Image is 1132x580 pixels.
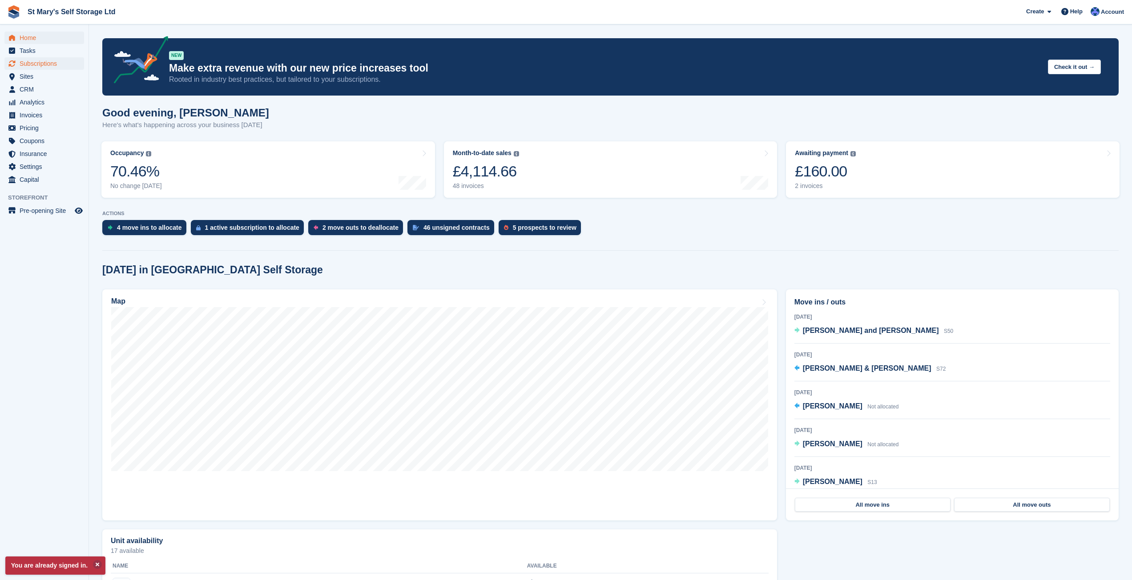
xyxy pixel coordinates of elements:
[794,297,1110,308] h2: Move ins / outs
[794,388,1110,396] div: [DATE]
[444,141,777,198] a: Month-to-date sales £4,114.66 48 invoices
[169,51,184,60] div: NEW
[803,478,862,485] span: [PERSON_NAME]
[4,173,84,186] a: menu
[4,44,84,57] a: menu
[944,328,953,334] span: S50
[513,224,576,231] div: 5 prospects to review
[407,220,499,240] a: 46 unsigned contracts
[111,297,125,305] h2: Map
[954,498,1110,512] a: All move outs
[936,366,946,372] span: S72
[4,148,84,160] a: menu
[794,401,899,412] a: [PERSON_NAME] Not allocated
[794,363,946,375] a: [PERSON_NAME] & [PERSON_NAME] S72
[794,313,1110,321] div: [DATE]
[5,556,105,575] p: You are already signed in.
[110,182,162,190] div: No change [DATE]
[20,122,73,134] span: Pricing
[117,224,182,231] div: 4 move ins to allocate
[20,148,73,160] span: Insurance
[1026,7,1044,16] span: Create
[111,559,527,573] th: Name
[4,96,84,108] a: menu
[867,404,898,410] span: Not allocated
[101,141,435,198] a: Occupancy 70.46% No change [DATE]
[867,479,877,485] span: S13
[4,204,84,217] a: menu
[20,135,73,147] span: Coupons
[850,151,856,156] img: icon-info-grey-7440780725fd019a000dd9b08b2336e03edf1995a4989e88bcd33f0948082b44.svg
[102,220,191,240] a: 4 move ins to allocate
[803,402,862,410] span: [PERSON_NAME]
[20,44,73,57] span: Tasks
[4,122,84,134] a: menu
[108,225,113,230] img: move_ins_to_allocate_icon-fdf77a2bb77ea45bf5b3d319d69a93e2d87916cf1d5bf7949dd705db3b84f3ca.svg
[4,83,84,96] a: menu
[7,5,20,19] img: stora-icon-8386f47178a22dfd0bd8f6a31ec36ba5ce8667c1dd55bd0f319d3a0aa187defe.svg
[794,439,899,450] a: [PERSON_NAME] Not allocated
[146,151,151,156] img: icon-info-grey-7440780725fd019a000dd9b08b2336e03edf1995a4989e88bcd33f0948082b44.svg
[4,135,84,147] a: menu
[794,476,877,488] a: [PERSON_NAME] S13
[314,225,318,230] img: move_outs_to_deallocate_icon-f764333ba52eb49d3ac5e1228854f67142a1ed5810a6f6cc68b1a99e826820c5.svg
[803,440,862,448] span: [PERSON_NAME]
[867,441,898,448] span: Not allocated
[20,109,73,121] span: Invoices
[794,426,1110,434] div: [DATE]
[20,57,73,70] span: Subscriptions
[527,559,676,573] th: Available
[4,109,84,121] a: menu
[24,4,119,19] a: St Mary's Self Storage Ltd
[110,162,162,180] div: 70.46%
[1070,7,1083,16] span: Help
[111,548,769,554] p: 17 available
[4,57,84,70] a: menu
[4,160,84,173] a: menu
[20,70,73,83] span: Sites
[413,225,419,230] img: contract_signature_icon-13c848040528278c33f63329250d36e43548de30e8caae1d1a13099fd9432cc5.svg
[794,464,1110,472] div: [DATE]
[110,149,144,157] div: Occupancy
[20,32,73,44] span: Home
[102,107,269,119] h1: Good evening, [PERSON_NAME]
[322,224,399,231] div: 2 move outs to deallocate
[111,537,163,545] h2: Unit availability
[1048,60,1101,74] button: Check it out →
[20,96,73,108] span: Analytics
[423,224,490,231] div: 46 unsigned contracts
[169,75,1041,84] p: Rooted in industry best practices, but tailored to your subscriptions.
[453,149,512,157] div: Month-to-date sales
[106,36,169,87] img: price-adjustments-announcement-icon-8257ccfd72463d97f412b2fc003d46551f7dbcb40ab6d574587a9cd5c0d94...
[453,182,519,190] div: 48 invoices
[1101,8,1124,16] span: Account
[20,83,73,96] span: CRM
[795,149,848,157] div: Awaiting payment
[514,151,519,156] img: icon-info-grey-7440780725fd019a000dd9b08b2336e03edf1995a4989e88bcd33f0948082b44.svg
[803,364,931,372] span: [PERSON_NAME] & [PERSON_NAME]
[4,32,84,44] a: menu
[196,225,201,231] img: active_subscription_to_allocate_icon-d502201f5373d7db506a760aba3b589e785aa758c864c3986d89f69b8ff3...
[73,205,84,216] a: Preview store
[794,325,954,337] a: [PERSON_NAME] and [PERSON_NAME] S50
[794,351,1110,359] div: [DATE]
[102,211,1119,216] p: ACTIONS
[504,225,508,230] img: prospect-51fa495bee0391a8d652442698ab0144808aea92771e9ea1ae160a38d050c398.svg
[499,220,585,240] a: 5 prospects to review
[205,224,299,231] div: 1 active subscription to allocate
[20,160,73,173] span: Settings
[169,62,1041,75] p: Make extra revenue with our new price increases tool
[102,120,269,130] p: Here's what's happening across your business [DATE]
[795,498,951,512] a: All move ins
[4,70,84,83] a: menu
[795,162,856,180] div: £160.00
[20,173,73,186] span: Capital
[803,327,939,334] span: [PERSON_NAME] and [PERSON_NAME]
[1091,7,1100,16] img: Matthew Keenan
[795,182,856,190] div: 2 invoices
[191,220,308,240] a: 1 active subscription to allocate
[786,141,1120,198] a: Awaiting payment £160.00 2 invoices
[453,162,519,180] div: £4,114.66
[20,204,73,217] span: Pre-opening Site
[102,264,323,276] h2: [DATE] in [GEOGRAPHIC_DATA] Self Storage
